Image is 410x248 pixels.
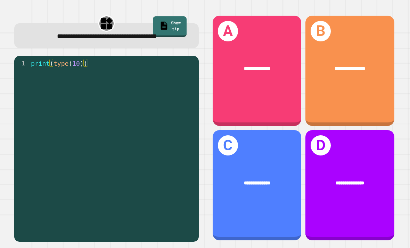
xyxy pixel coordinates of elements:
[153,16,187,37] a: Show tip
[311,21,331,41] h1: B
[218,21,238,41] h1: A
[218,135,238,155] h1: C
[14,59,30,67] div: 1
[311,135,331,155] h1: D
